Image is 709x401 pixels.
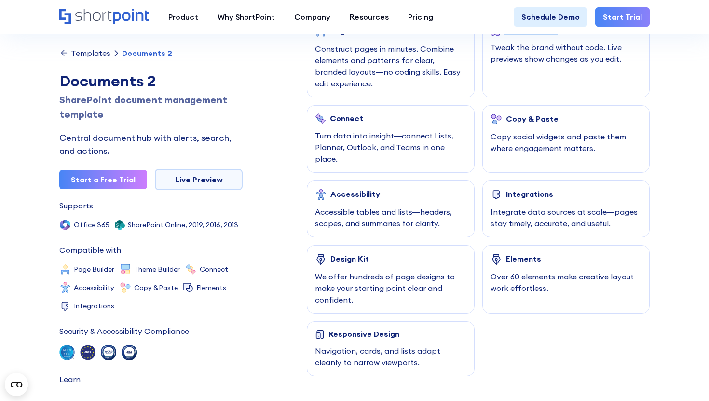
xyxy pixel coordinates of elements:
a: Resources [340,7,398,27]
div: Navigation, cards, and lists adapt cleanly to narrow viewports. [315,345,466,368]
div: Office 365 [74,221,109,228]
div: Compatible with [59,246,121,254]
button: Open CMP widget [5,373,28,396]
div: Construct pages in minutes. Combine elements and patterns for clear, branded layouts—no coding sk... [315,43,466,89]
div: Elements [196,284,226,291]
div: Templates [71,49,110,57]
a: Company [285,7,340,27]
div: Product [168,11,198,23]
div: Tweak the brand without code. Live previews show changes as you edit. [491,41,642,65]
div: Theme Builder [504,26,558,35]
h1: SharePoint document management template [59,93,243,122]
div: Resources [350,11,389,23]
a: Product [159,7,208,27]
a: Why ShortPoint [208,7,285,27]
div: Pricing [408,11,433,23]
div: Why ShortPoint [218,11,275,23]
div: Accessible tables and lists—headers, scopes, and summaries for clarity. [315,206,466,229]
img: soc 2 [59,345,75,360]
div: Integrations [74,303,114,309]
div: Connect [200,266,228,273]
div: We offer hundreds of page designs to make your starting point clear and confident. [315,271,466,305]
div: Elements [506,254,541,263]
div: Copy social widgets and paste them where engagement matters. [491,131,642,154]
div: Theme Builder [134,266,180,273]
div: Design Kit [330,254,369,263]
a: Schedule Demo [514,7,587,27]
a: Start Trial [595,7,650,27]
a: Templates [59,48,110,58]
div: Responsive Design [328,330,399,338]
div: Over 60 elements make creative layout work effortless. [491,271,642,294]
iframe: Chat Widget [661,355,709,401]
div: Accessibility [74,284,114,291]
a: Pricing [398,7,443,27]
div: Page Builder [74,266,114,273]
div: Integrate data sources at scale—pages stay timely, accurate, and useful. [491,206,642,229]
div: Page Builder [330,27,378,35]
div: Documents 2 [122,49,172,57]
div: Integrations [506,190,553,198]
div: Learn [59,375,81,383]
a: Live Preview [155,169,243,190]
div: Turn data into insight—connect Lists, Planner, Outlook, and Teams in one place. [315,130,466,165]
div: Accessibility [330,190,380,198]
div: Central document hub with alerts, search, and actions. [59,131,243,157]
div: Supports [59,202,93,209]
div: Documents 2 [59,69,243,93]
a: Home [59,9,149,25]
a: Start a Free Trial [59,170,147,189]
div: Copy & Paste [506,114,559,123]
div: Company [294,11,330,23]
div: SharePoint Online, 2019, 2016, 2013 [128,221,238,228]
div: Security & Accessibility Compliance [59,327,189,335]
div: Connect [330,114,363,123]
div: Copy &Paste [134,284,178,291]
